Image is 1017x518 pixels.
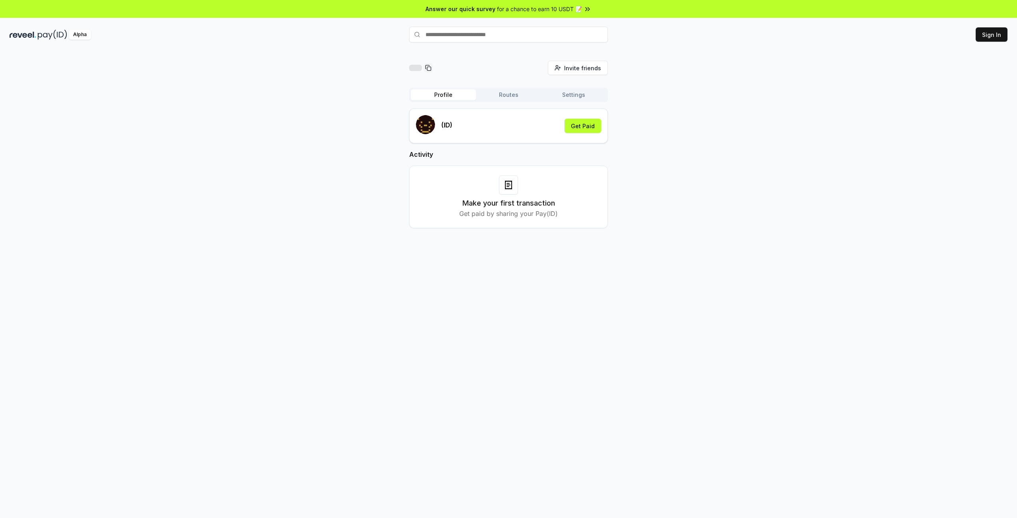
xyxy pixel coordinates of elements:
p: (ID) [441,120,452,130]
img: pay_id [38,30,67,40]
h3: Make your first transaction [462,198,555,209]
button: Routes [476,89,541,100]
span: for a chance to earn 10 USDT 📝 [497,5,582,13]
span: Invite friends [564,64,601,72]
button: Invite friends [548,61,608,75]
button: Sign In [976,27,1007,42]
img: reveel_dark [10,30,36,40]
button: Get Paid [565,119,601,133]
button: Profile [411,89,476,100]
button: Settings [541,89,606,100]
span: Answer our quick survey [425,5,495,13]
div: Alpha [69,30,91,40]
p: Get paid by sharing your Pay(ID) [459,209,558,218]
h2: Activity [409,150,608,159]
